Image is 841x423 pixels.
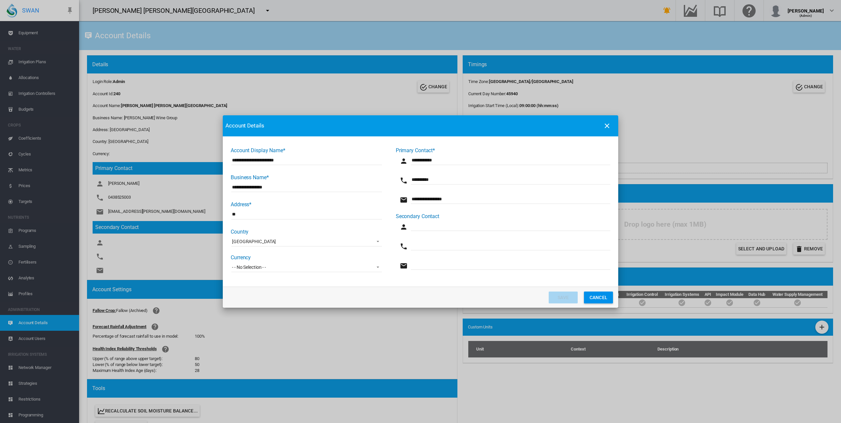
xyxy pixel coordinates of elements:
md-dialog: Account Display ... [223,115,618,308]
label: Business Name* [231,174,269,181]
md-icon: icon-phone [400,177,408,184]
md-icon: icon-account [400,223,408,231]
md-icon: icon-email [400,262,408,270]
label: Secondary Contact [396,213,439,219]
button: icon-close [600,119,614,132]
md-icon: icon-account [400,157,408,165]
div: - - No Selection - - [232,265,266,270]
label: Country [231,229,248,235]
span: Account Details [225,122,598,130]
label: Address* [231,201,251,208]
md-icon: icon-email [400,196,408,204]
md-icon: icon-phone [400,242,408,250]
label: Primary Contact* [396,147,435,154]
div: [GEOGRAPHIC_DATA] [232,239,276,244]
md-icon: icon-close [603,122,611,130]
label: Account Display Name* [231,147,285,154]
button: Cancel [584,292,613,303]
label: Currency [231,254,251,261]
button: Save [549,292,578,303]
